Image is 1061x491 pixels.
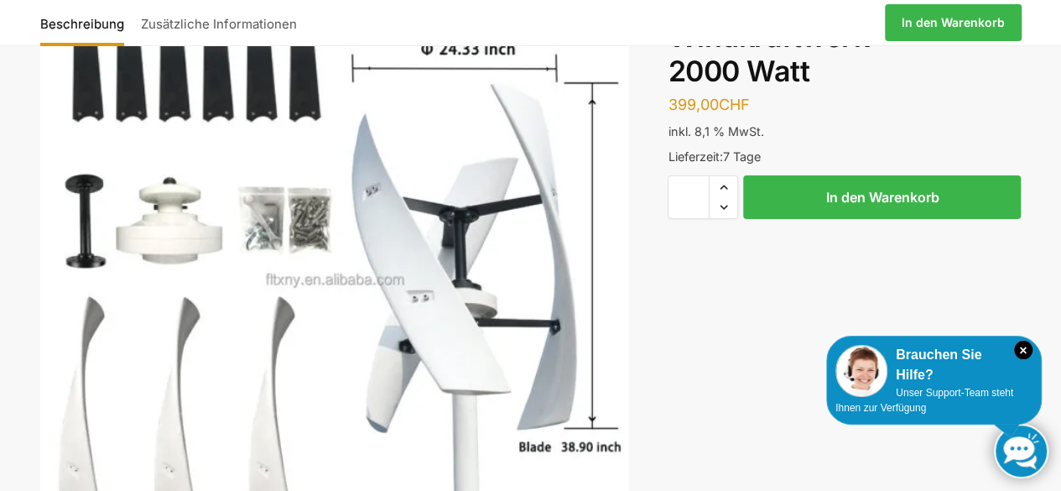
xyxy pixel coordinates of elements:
[668,96,749,113] bdi: 399,00
[668,149,760,164] span: Lieferzeit:
[835,345,887,397] img: Customer service
[40,3,133,43] a: Beschreibung
[743,175,1021,219] button: In den Warenkorb
[835,387,1013,414] span: Unser Support-Team steht Ihnen zur Verfügung
[710,196,737,218] span: Reduce quantity
[668,175,710,219] input: Produktmenge
[1014,341,1032,359] i: Schließen
[722,149,760,164] span: 7 Tage
[718,96,749,113] span: CHF
[133,3,305,43] a: Zusätzliche Informationen
[710,176,737,198] span: Increase quantity
[835,345,1032,385] div: Brauchen Sie Hilfe?
[668,124,763,138] span: inkl. 8,1 % MwSt.
[664,229,1024,275] iframe: Sicherer Rahmen für schnelle Bezahlvorgänge
[885,4,1022,41] a: In den Warenkorb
